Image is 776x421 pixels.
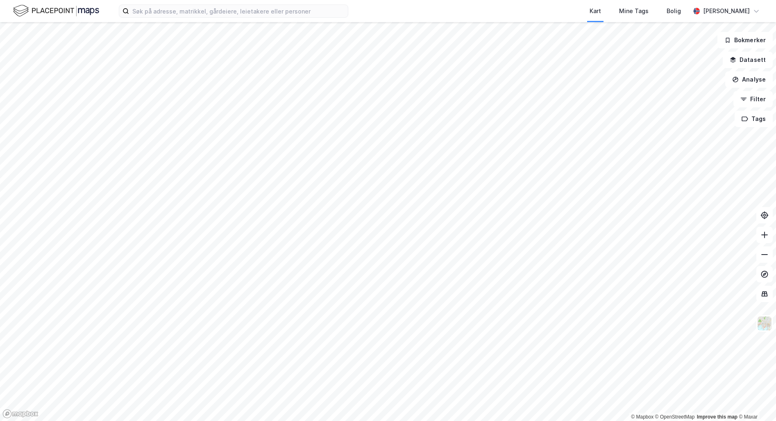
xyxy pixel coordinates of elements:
[129,5,348,17] input: Søk på adresse, matrikkel, gårdeiere, leietakere eller personer
[590,6,601,16] div: Kart
[667,6,681,16] div: Bolig
[735,382,776,421] iframe: Chat Widget
[735,382,776,421] div: Kontrollprogram for chat
[13,4,99,18] img: logo.f888ab2527a4732fd821a326f86c7f29.svg
[703,6,750,16] div: [PERSON_NAME]
[619,6,649,16] div: Mine Tags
